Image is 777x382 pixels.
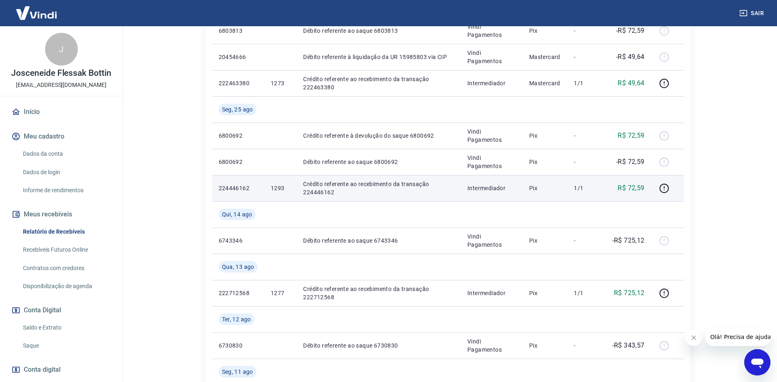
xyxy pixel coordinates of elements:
[219,289,258,297] p: 222712568
[574,158,598,166] p: -
[618,78,644,88] p: R$ 49,64
[467,79,516,87] p: Intermediador
[219,132,258,140] p: 6800692
[219,79,258,87] p: 222463380
[24,364,61,375] span: Conta digital
[20,182,113,199] a: Informe de rendimentos
[219,53,258,61] p: 20454666
[219,341,258,350] p: 6730830
[303,75,454,91] p: Crédito referente ao recebimento da transação 222463380
[467,23,516,39] p: Vindi Pagamentos
[529,341,561,350] p: Pix
[467,127,516,144] p: Vindi Pagamentos
[219,158,258,166] p: 6800692
[303,341,454,350] p: Débito referente ao saque 6730830
[744,349,770,375] iframe: Botão para abrir a janela de mensagens
[467,289,516,297] p: Intermediador
[303,285,454,301] p: Crédito referente ao recebimento da transação 222712568
[219,236,258,245] p: 6743346
[618,183,644,193] p: R$ 72,59
[303,158,454,166] p: Débito referente ao saque 6800692
[467,154,516,170] p: Vindi Pagamentos
[10,103,113,121] a: Início
[10,205,113,223] button: Meus recebíveis
[303,236,454,245] p: Débito referente ao saque 6743346
[20,241,113,258] a: Recebíveis Futuros Online
[616,157,645,167] p: -R$ 72,59
[222,210,252,218] span: Qui, 14 ago
[467,184,516,192] p: Intermediador
[612,341,645,350] p: -R$ 343,57
[303,53,454,61] p: Débito referente à liquidação da UR 15985803 via CIP
[222,105,253,114] span: Seg, 25 ago
[529,53,561,61] p: Mastercard
[618,131,644,141] p: R$ 72,59
[10,127,113,146] button: Meu cadastro
[529,27,561,35] p: Pix
[20,260,113,277] a: Contratos com credores
[20,319,113,336] a: Saldo e Extrato
[303,132,454,140] p: Crédito referente à devolução do saque 6800692
[612,236,645,246] p: -R$ 725,12
[16,81,106,89] p: [EMAIL_ADDRESS][DOMAIN_NAME]
[467,49,516,65] p: Vindi Pagamentos
[616,52,645,62] p: -R$ 49,64
[738,6,767,21] button: Sair
[11,69,111,77] p: Josceneide Flessak Bottin
[271,289,290,297] p: 1277
[20,223,113,240] a: Relatório de Recebíveis
[574,132,598,140] p: -
[20,164,113,181] a: Dados de login
[574,236,598,245] p: -
[467,337,516,354] p: Vindi Pagamentos
[574,341,598,350] p: -
[686,330,702,346] iframe: Fechar mensagem
[614,288,645,298] p: R$ 725,12
[303,180,454,196] p: Crédito referente ao recebimento da transação 224446162
[529,289,561,297] p: Pix
[616,26,645,36] p: -R$ 72,59
[10,301,113,319] button: Conta Digital
[529,184,561,192] p: Pix
[574,289,598,297] p: 1/1
[10,0,63,25] img: Vindi
[222,368,253,376] span: Seg, 11 ago
[271,79,290,87] p: 1273
[529,158,561,166] p: Pix
[222,315,251,323] span: Ter, 12 ago
[574,53,598,61] p: -
[5,6,69,12] span: Olá! Precisa de ajuda?
[219,27,258,35] p: 6803813
[45,33,78,66] div: J
[20,337,113,354] a: Saque
[529,132,561,140] p: Pix
[20,146,113,162] a: Dados da conta
[10,361,113,379] a: Conta digital
[574,27,598,35] p: -
[705,328,770,346] iframe: Mensagem da empresa
[574,79,598,87] p: 1/1
[303,27,454,35] p: Débito referente ao saque 6803813
[271,184,290,192] p: 1293
[467,232,516,249] p: Vindi Pagamentos
[574,184,598,192] p: 1/1
[529,236,561,245] p: Pix
[219,184,258,192] p: 224446162
[222,263,254,271] span: Qua, 13 ago
[529,79,561,87] p: Mastercard
[20,278,113,295] a: Disponibilização de agenda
